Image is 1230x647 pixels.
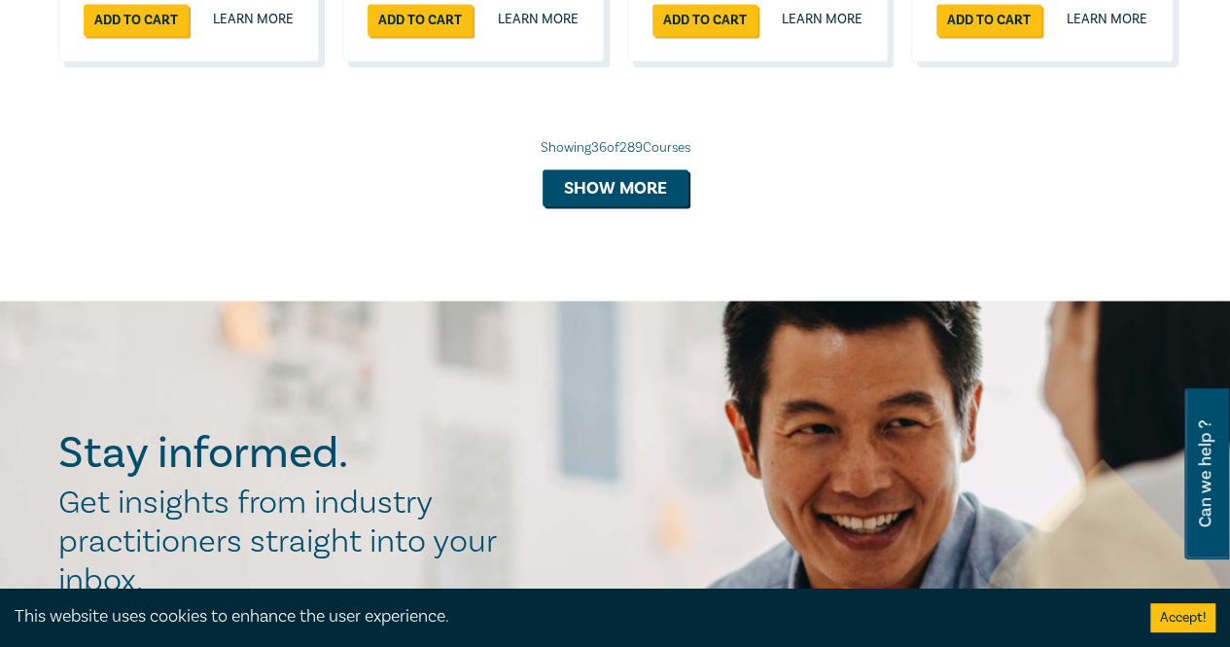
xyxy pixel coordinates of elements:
[58,138,1173,158] div: Showing 36 of 289 Courses
[213,10,294,29] a: Learn more
[1067,10,1147,29] a: Learn more
[84,4,189,36] a: Add to cart
[652,4,757,36] a: Add to cart
[58,427,517,478] h2: Stay informed.
[936,4,1041,36] a: Add to cart
[58,483,517,599] h2: Get insights from industry practitioners straight into your inbox.
[368,4,473,36] a: Add to cart
[1196,400,1214,548] span: Can we help ?
[1150,603,1215,632] button: Accept cookies
[543,169,688,206] button: Show more
[782,10,862,29] a: Learn more
[15,604,1121,629] div: This website uses cookies to enhance the user experience.
[498,10,579,29] a: Learn more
